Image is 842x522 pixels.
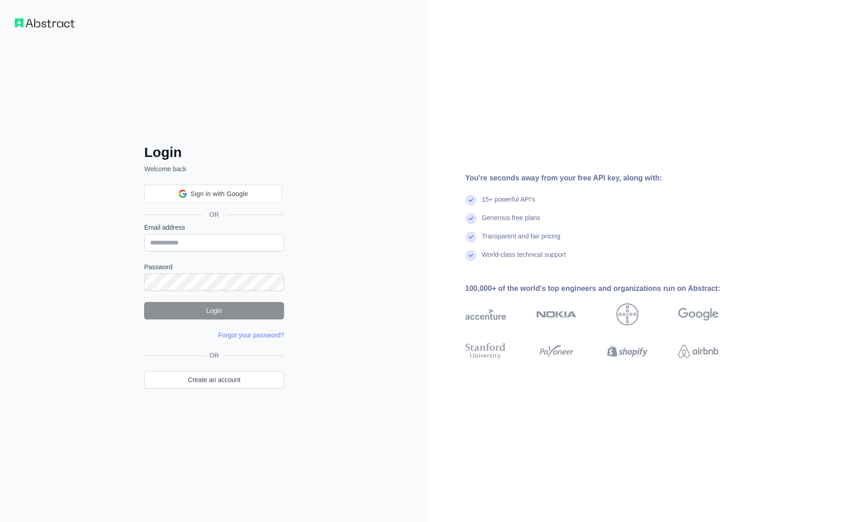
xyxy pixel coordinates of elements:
img: check mark [465,195,476,206]
div: You're seconds away from your free API key, along with: [465,173,748,184]
img: shopify [607,341,648,361]
button: Login [144,302,284,319]
img: check mark [465,213,476,224]
div: Sign in with Google [144,185,282,203]
img: check mark [465,250,476,261]
h2: Login [144,144,284,161]
img: google [678,303,719,325]
p: Welcome back [144,164,284,174]
span: OR [206,351,223,360]
div: World-class technical support [482,250,566,268]
img: stanford university [465,341,506,361]
img: nokia [536,303,577,325]
span: OR [202,210,226,219]
div: 100,000+ of the world's top engineers and organizations run on Abstract: [465,283,748,294]
a: Create an account [144,371,284,389]
span: Sign in with Google [191,189,248,199]
img: payoneer [536,341,577,361]
label: Email address [144,223,284,232]
img: bayer [616,303,639,325]
div: 15+ powerful API's [482,195,535,213]
img: accenture [465,303,506,325]
label: Password [144,262,284,272]
a: Forgot your password? [218,331,284,339]
img: check mark [465,232,476,243]
div: Transparent and fair pricing [482,232,561,250]
img: airbnb [678,341,719,361]
img: Workflow [15,18,75,28]
div: Generous free plans [482,213,540,232]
